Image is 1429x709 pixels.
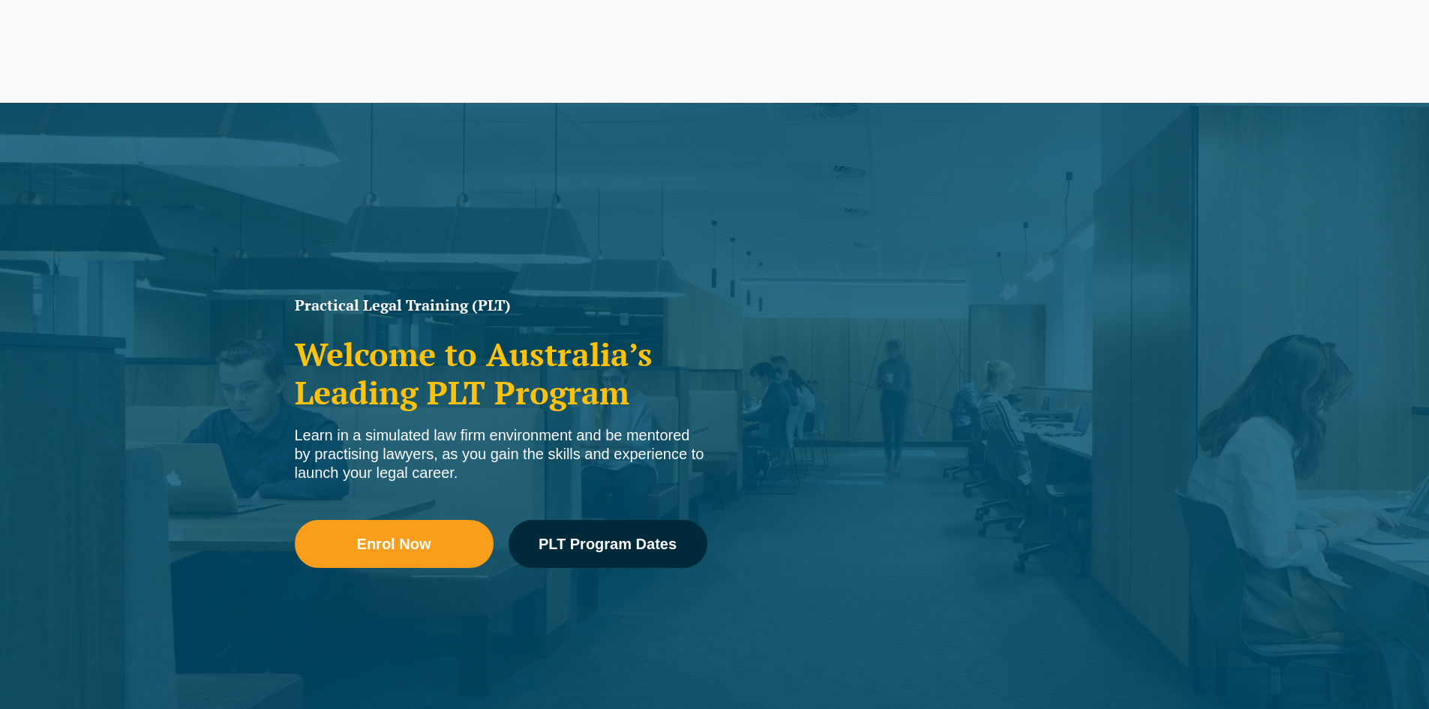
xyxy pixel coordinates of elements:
[539,536,677,551] span: PLT Program Dates
[509,520,707,568] a: PLT Program Dates
[295,298,707,313] h1: Practical Legal Training (PLT)
[295,335,707,411] h2: Welcome to Australia’s Leading PLT Program
[357,536,431,551] span: Enrol Now
[295,426,707,482] div: Learn in a simulated law firm environment and be mentored by practising lawyers, as you gain the ...
[295,520,494,568] a: Enrol Now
